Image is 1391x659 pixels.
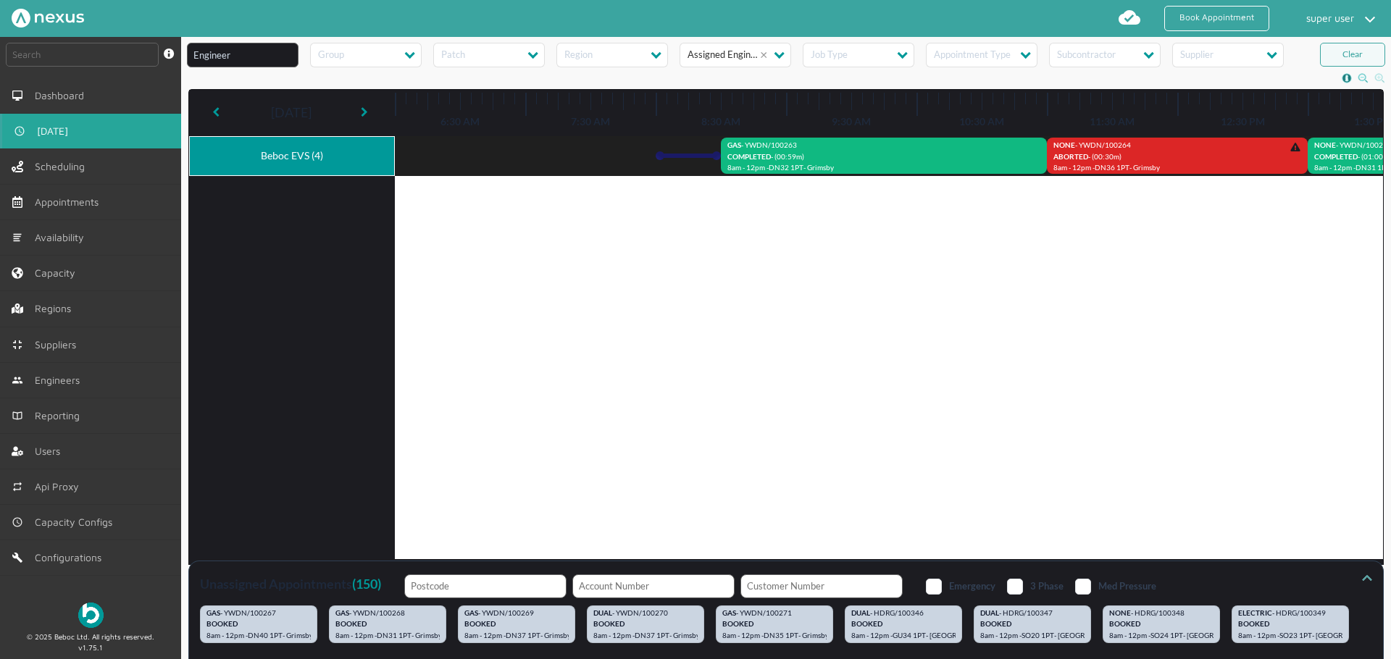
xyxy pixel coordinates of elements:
[593,609,698,621] p: - YWDN/100270
[35,410,85,421] span: Reporting
[335,631,377,640] span: 8am - 12pm -
[1088,152,1121,161] span: - (00:30m)
[1150,631,1183,640] span: SO24 1PT
[206,609,311,621] p: - YWDN/100267
[35,267,81,279] span: Capacity
[506,631,540,640] span: DN37 1PT
[771,152,804,161] span: - (00:59m)
[12,267,23,279] img: capacity-left-menu.svg
[1312,631,1389,640] span: - [GEOGRAPHIC_DATA]
[669,631,700,640] span: - Grimsby
[851,619,882,628] span: BOOKED
[37,125,74,137] span: [DATE]
[740,574,903,598] input: Customer Number
[12,410,23,421] img: md-book.svg
[851,631,893,640] span: 8am - 12pm -
[35,303,77,314] span: Regions
[926,580,995,592] label: Emergency
[412,631,442,640] span: - Grimsby
[196,143,388,169] div: Beboc EVS (4)
[377,631,412,640] span: DN31 1PT
[727,141,1040,153] p: - YWDN/100263
[352,576,381,592] span: ( )
[12,303,23,314] img: regions.left-menu.svg
[35,374,85,386] span: Engineers
[1238,608,1272,617] span: ELECTRIC
[12,232,23,243] img: md-list.svg
[722,608,736,617] span: GAS
[593,631,635,640] span: 8am - 12pm -
[283,631,313,640] span: - Grimsby
[35,90,90,101] span: Dashboard
[727,140,741,149] span: GAS
[980,619,1011,628] span: BOOKED
[206,619,238,628] span: BOOKED
[851,608,870,617] span: DUAL
[798,631,829,640] span: - Grimsby
[464,631,506,640] span: 8am - 12pm -
[35,196,104,208] span: Appointments
[1358,152,1391,161] span: - (01:00m)
[464,619,496,628] span: BOOKED
[206,631,248,640] span: 8am - 12pm -
[809,49,848,64] div: Job Type
[1314,140,1336,149] span: NONE
[206,608,220,617] span: GAS
[1109,609,1214,621] p: - HDRG/100348
[1177,116,1308,127] div: 12:30 PM
[12,90,23,101] img: md-desktop.svg
[404,574,567,598] input: Postcode
[1238,619,1269,628] span: BOOKED
[35,481,85,492] span: Api Proxy
[540,631,571,640] span: - Grimsby
[1314,152,1358,161] span: COMPLETED
[722,609,827,621] p: - YWDN/100271
[932,49,1011,64] div: Appointment Type
[464,608,478,617] span: GAS
[722,619,753,628] span: BOOKED
[335,608,349,617] span: GAS
[12,552,23,563] img: md-build.svg
[525,116,656,127] div: 7:30 AM
[1007,580,1064,592] label: 3 Phase
[78,603,104,628] img: Beboc Logo
[786,116,916,127] div: 9:30 AM
[1356,164,1390,172] span: DN31 1PT
[1358,73,1369,83] a: Zoom out the view for a 60m resolution
[35,516,118,528] span: Capacity Configs
[572,574,735,598] input: Account Number
[851,609,956,621] p: - HDRG/100346
[656,116,786,127] div: 8:30 AM
[727,164,769,172] span: 8am - 12pm -
[769,164,803,172] span: DN32 1PT
[12,481,23,492] img: md-repeat.svg
[1047,116,1177,127] div: 11:30 AM
[335,619,367,628] span: BOOKED
[727,152,771,161] span: COMPLETED
[926,631,1003,640] span: - [GEOGRAPHIC_DATA]
[916,116,1047,127] div: 10:30 AM
[1238,631,1279,640] span: 8am - 12pm -
[1054,631,1131,640] span: - [GEOGRAPHIC_DATA]
[1164,6,1269,31] a: Book Appointment
[35,339,82,351] span: Suppliers
[1183,631,1260,640] span: - [GEOGRAPHIC_DATA]
[35,552,107,563] span: Configurations
[35,232,90,243] span: Availability
[1075,580,1156,592] label: Med Pressure
[271,93,312,133] h3: [DATE]
[12,445,23,457] img: user-left-menu.svg
[803,164,834,172] span: - Grimsby
[1053,141,1301,153] p: - YWDN/100264
[980,609,1085,621] p: - HDRG/100347
[1129,164,1160,172] span: - Grimsby
[980,608,999,617] span: DUAL
[1238,609,1342,621] p: - HDRG/100349
[395,116,525,127] div: 6:30 AM
[12,374,23,386] img: md-people.svg
[35,161,91,172] span: Scheduling
[464,609,569,621] p: - YWDN/100269
[1109,631,1150,640] span: 8am - 12pm -
[1279,631,1312,640] span: SO23 1PT
[335,609,440,621] p: - YWDN/100268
